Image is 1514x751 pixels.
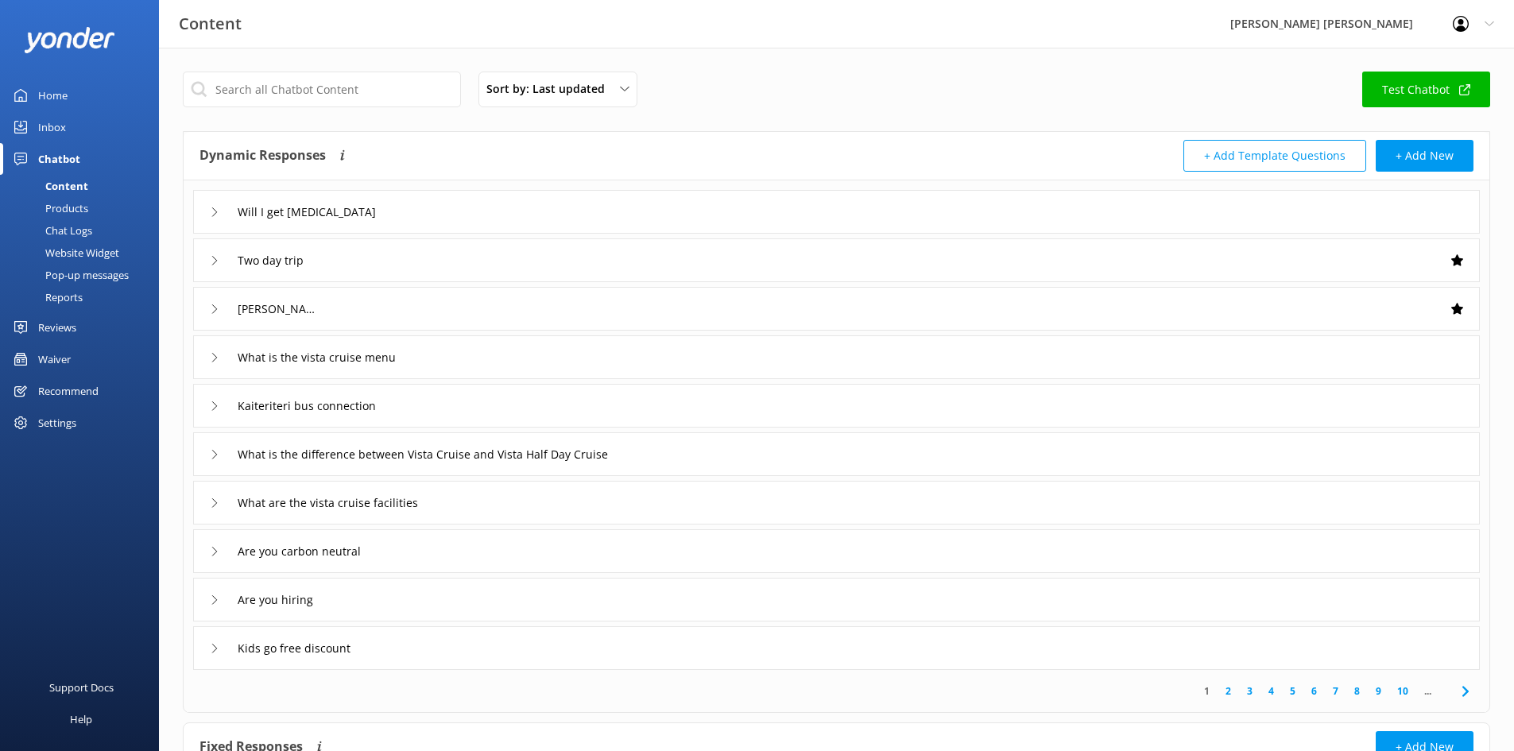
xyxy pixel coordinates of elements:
[10,242,159,264] a: Website Widget
[10,197,88,219] div: Products
[1282,683,1303,699] a: 5
[1362,72,1490,107] a: Test Chatbot
[24,27,115,53] img: yonder-white-logo.png
[10,264,159,286] a: Pop-up messages
[49,672,114,703] div: Support Docs
[10,175,159,197] a: Content
[10,286,159,308] a: Reports
[1196,683,1218,699] a: 1
[1325,683,1346,699] a: 7
[1376,140,1473,172] button: + Add New
[179,11,242,37] h3: Content
[10,175,88,197] div: Content
[10,264,129,286] div: Pop-up messages
[1389,683,1416,699] a: 10
[38,79,68,111] div: Home
[183,72,461,107] input: Search all Chatbot Content
[1346,683,1368,699] a: 8
[199,140,326,172] h4: Dynamic Responses
[38,143,80,175] div: Chatbot
[1239,683,1260,699] a: 3
[1218,683,1239,699] a: 2
[38,375,99,407] div: Recommend
[38,111,66,143] div: Inbox
[1303,683,1325,699] a: 6
[10,197,159,219] a: Products
[1416,683,1439,699] span: ...
[1183,140,1366,172] button: + Add Template Questions
[10,286,83,308] div: Reports
[38,312,76,343] div: Reviews
[38,343,71,375] div: Waiver
[10,242,119,264] div: Website Widget
[1368,683,1389,699] a: 9
[1260,683,1282,699] a: 4
[486,80,614,98] span: Sort by: Last updated
[70,703,92,735] div: Help
[10,219,92,242] div: Chat Logs
[38,407,76,439] div: Settings
[10,219,159,242] a: Chat Logs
